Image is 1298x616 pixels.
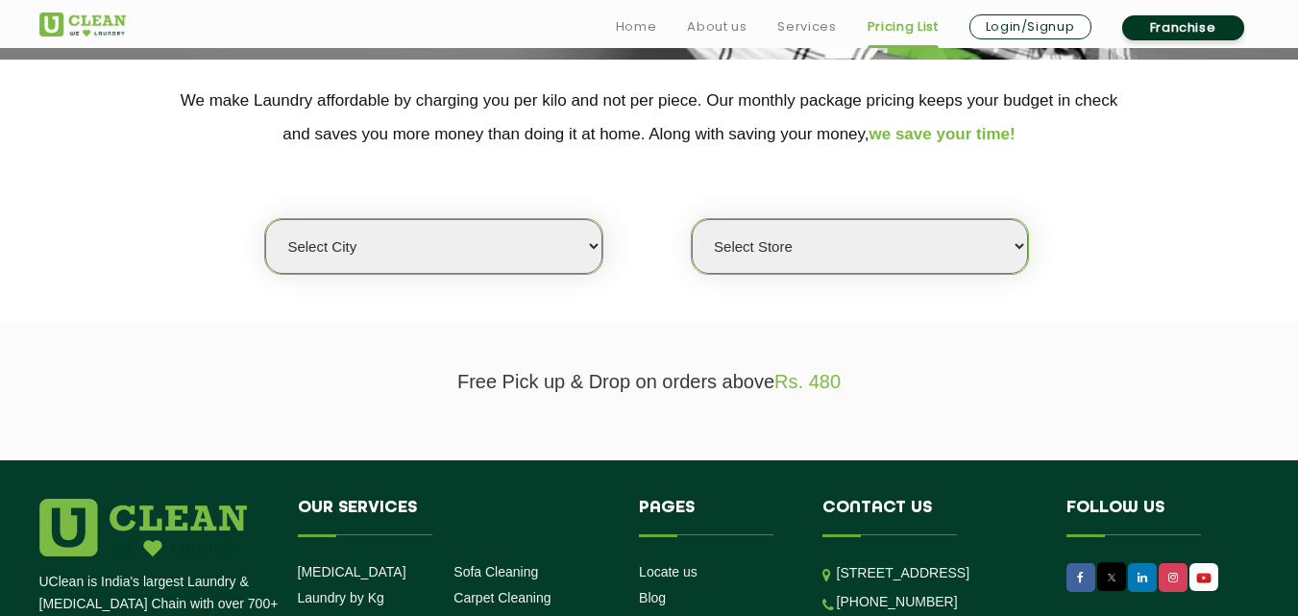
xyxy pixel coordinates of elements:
[1122,15,1244,40] a: Franchise
[1191,568,1216,588] img: UClean Laundry and Dry Cleaning
[774,371,841,392] span: Rs. 480
[687,15,747,38] a: About us
[453,564,538,579] a: Sofa Cleaning
[39,12,126,37] img: UClean Laundry and Dry Cleaning
[1066,499,1236,535] h4: Follow us
[639,564,698,579] a: Locate us
[298,499,611,535] h4: Our Services
[298,590,384,605] a: Laundry by Kg
[298,564,406,579] a: [MEDICAL_DATA]
[639,499,794,535] h4: Pages
[777,15,836,38] a: Services
[39,84,1260,151] p: We make Laundry affordable by charging you per kilo and not per piece. Our monthly package pricin...
[616,15,657,38] a: Home
[822,499,1038,535] h4: Contact us
[837,562,1038,584] p: [STREET_ADDRESS]
[39,371,1260,393] p: Free Pick up & Drop on orders above
[869,125,1016,143] span: we save your time!
[639,590,666,605] a: Blog
[868,15,939,38] a: Pricing List
[39,499,247,556] img: logo.png
[453,590,551,605] a: Carpet Cleaning
[969,14,1091,39] a: Login/Signup
[837,594,958,609] a: [PHONE_NUMBER]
